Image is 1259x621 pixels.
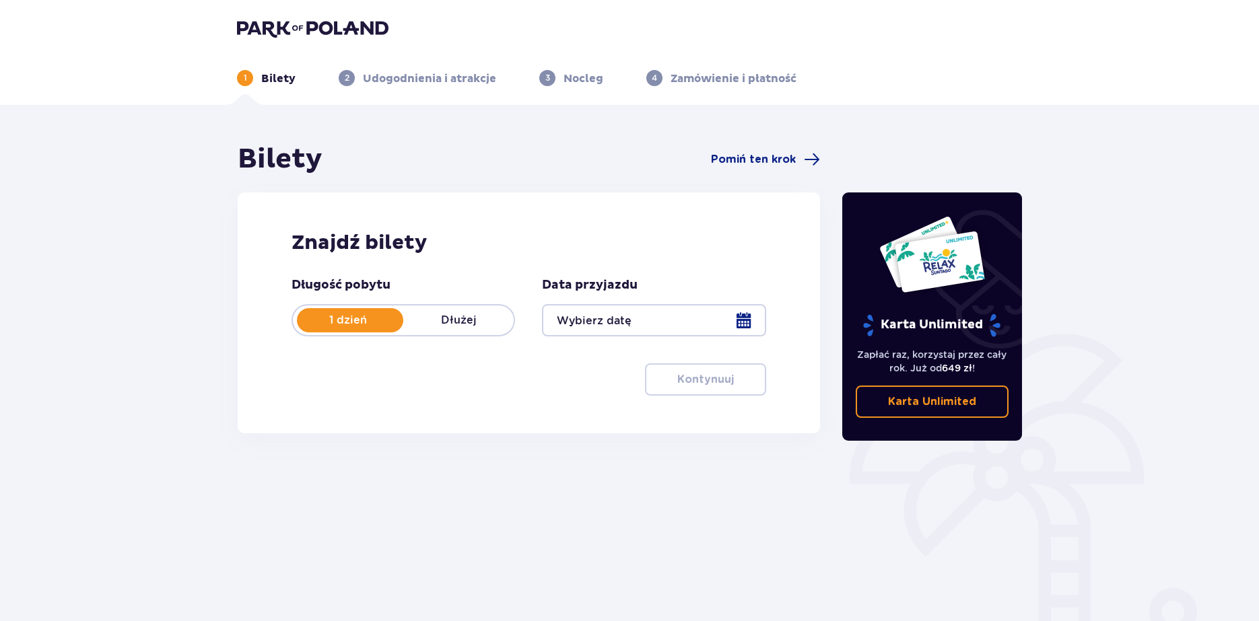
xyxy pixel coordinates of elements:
[403,313,514,328] p: Dłużej
[545,72,550,84] p: 3
[671,71,796,86] p: Zamówienie i płatność
[363,71,496,86] p: Udogodnienia i atrakcje
[942,363,972,373] span: 649 zł
[879,215,986,293] img: Dwie karty całoroczne do Suntago z napisem 'UNLIMITED RELAX', na białym tle z tropikalnymi liśćmi...
[539,70,603,86] div: 3Nocleg
[292,230,766,256] h2: Znajdź bilety
[646,70,796,86] div: 4Zamówienie i płatność
[293,313,403,328] p: 1 dzień
[677,372,734,387] p: Kontynuuj
[261,71,296,86] p: Bilety
[862,314,1002,337] p: Karta Unlimited
[711,151,820,168] a: Pomiń ten krok
[888,394,976,409] p: Karta Unlimited
[856,386,1009,418] a: Karta Unlimited
[292,277,390,293] p: Długość pobytu
[645,363,766,396] button: Kontynuuj
[237,19,388,38] img: Park of Poland logo
[542,277,638,293] p: Data przyjazdu
[238,143,322,176] h1: Bilety
[652,72,657,84] p: 4
[339,70,496,86] div: 2Udogodnienia i atrakcje
[237,70,296,86] div: 1Bilety
[856,348,1009,375] p: Zapłać raz, korzystaj przez cały rok. Już od !
[244,72,247,84] p: 1
[711,152,796,167] span: Pomiń ten krok
[564,71,603,86] p: Nocleg
[345,72,349,84] p: 2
